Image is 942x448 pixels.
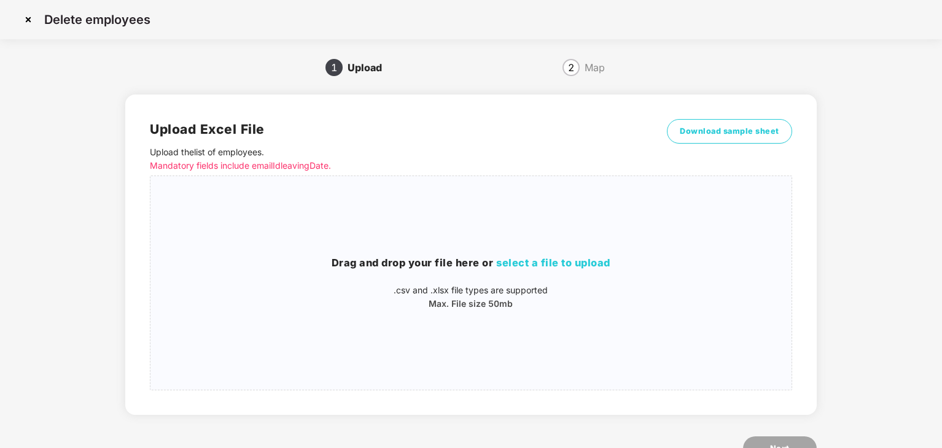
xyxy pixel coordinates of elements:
[680,125,779,137] span: Download sample sheet
[44,12,150,27] p: Delete employees
[331,63,337,72] span: 1
[496,257,610,269] span: select a file to upload
[18,10,38,29] img: svg+xml;base64,PHN2ZyBpZD0iQ3Jvc3MtMzJ4MzIiIHhtbG5zPSJodHRwOi8vd3d3LnczLm9yZy8yMDAwL3N2ZyIgd2lkdG...
[150,297,792,311] p: Max. File size 50mb
[585,58,605,77] div: Map
[667,119,792,144] button: Download sample sheet
[568,63,574,72] span: 2
[150,284,792,297] p: .csv and .xlsx file types are supported
[150,145,631,172] p: Upload the list of employees .
[150,159,631,172] p: Mandatory fields include emailId leavingDate.
[150,119,631,139] h2: Upload Excel File
[150,176,792,390] span: Drag and drop your file here orselect a file to upload.csv and .xlsx file types are supportedMax....
[150,255,792,271] h3: Drag and drop your file here or
[348,58,392,77] div: Upload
